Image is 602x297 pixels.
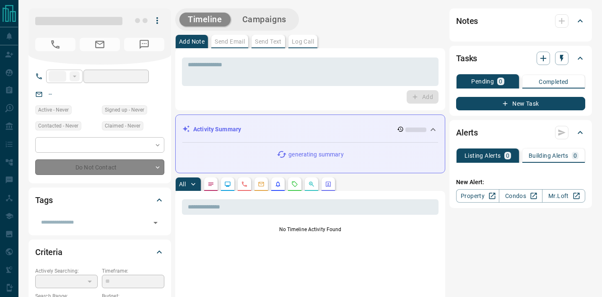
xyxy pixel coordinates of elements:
p: Actively Searching: [35,267,98,275]
p: generating summary [288,150,343,159]
svg: Agent Actions [325,181,332,188]
p: Listing Alerts [464,153,501,159]
div: Criteria [35,242,164,262]
h2: Notes [456,14,478,28]
a: Property [456,189,499,203]
span: No Number [124,38,164,51]
svg: Emails [258,181,265,188]
p: New Alert: [456,178,585,187]
a: Mr.Loft [542,189,585,203]
div: Tasks [456,48,585,68]
a: -- [49,91,52,97]
p: No Timeline Activity Found [182,226,439,233]
p: Building Alerts [529,153,568,159]
p: Activity Summary [193,125,241,134]
div: Alerts [456,122,585,143]
p: Add Note [179,39,205,44]
svg: Lead Browsing Activity [224,181,231,188]
button: Timeline [179,13,231,26]
span: No Number [35,38,75,51]
h2: Tags [35,193,52,207]
div: Tags [35,190,164,210]
p: Completed [539,79,568,85]
p: All [179,181,186,187]
span: Active - Never [38,106,69,114]
p: 0 [573,153,577,159]
button: Open [150,217,161,229]
h2: Alerts [456,126,478,139]
p: Pending [471,78,494,84]
div: Do Not Contact [35,159,164,175]
h2: Criteria [35,245,62,259]
a: Condos [499,189,542,203]
svg: Calls [241,181,248,188]
svg: Listing Alerts [275,181,281,188]
p: Timeframe: [102,267,164,275]
svg: Requests [291,181,298,188]
span: No Email [80,38,120,51]
span: Contacted - Never [38,122,78,130]
div: Notes [456,11,585,31]
h2: Tasks [456,52,477,65]
button: New Task [456,97,585,110]
p: 0 [506,153,509,159]
span: Claimed - Never [105,122,140,130]
span: Signed up - Never [105,106,144,114]
div: Activity Summary [182,122,438,137]
svg: Opportunities [308,181,315,188]
p: 0 [499,78,502,84]
button: Campaigns [234,13,295,26]
svg: Notes [208,181,214,188]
